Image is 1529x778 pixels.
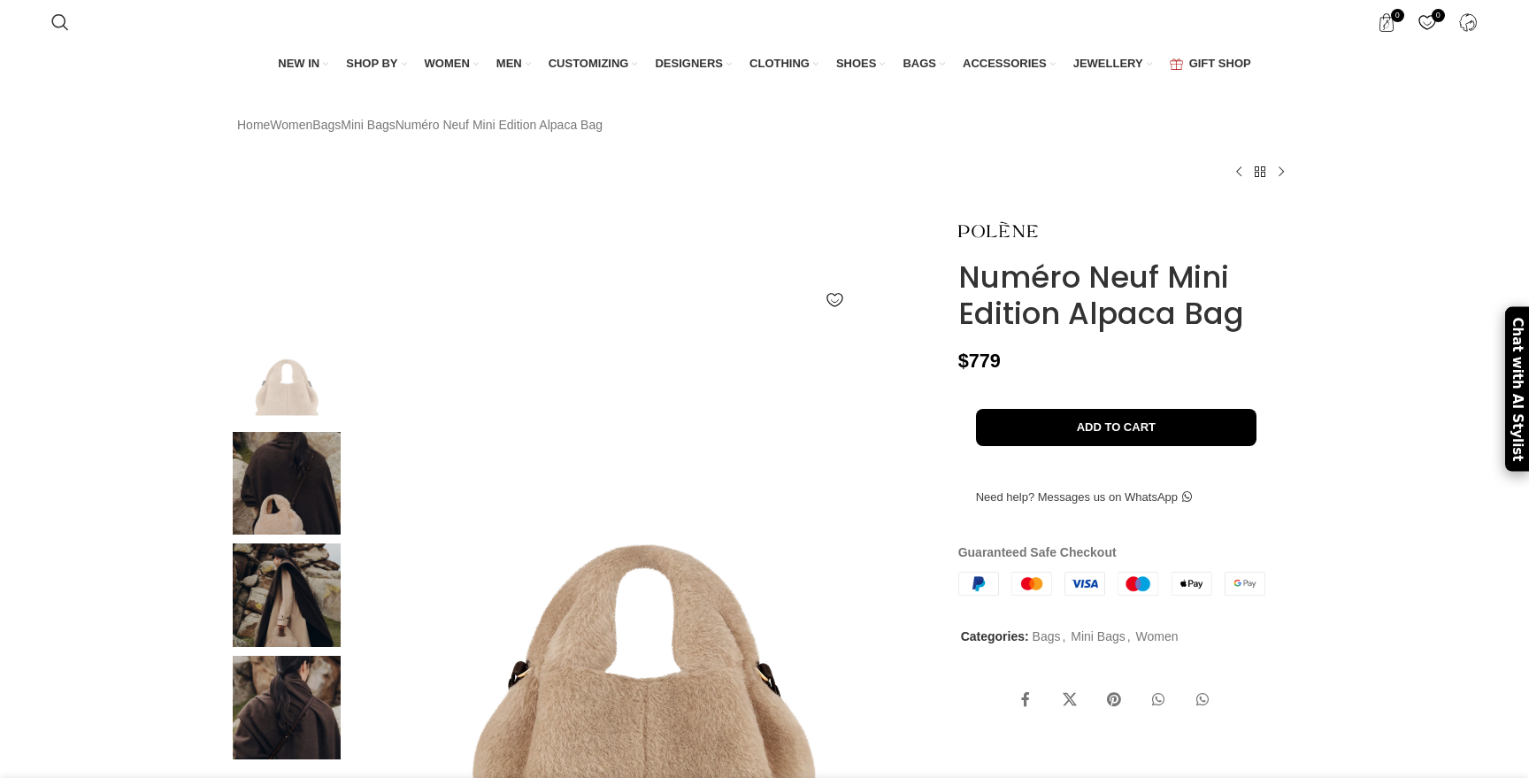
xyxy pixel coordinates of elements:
span: SHOES [836,56,877,72]
img: Polene [958,209,1038,250]
a: JEWELLERY [1073,46,1152,83]
a: BAGS [903,46,945,83]
span: 0 [1391,9,1404,22]
a: MEN [496,46,531,83]
a: Bags [1033,629,1061,643]
a: Search [42,4,78,40]
a: CUSTOMIZING [549,46,638,83]
span: SHOP BY [346,56,397,72]
img: GiftBag [1170,58,1183,70]
h1: Numéro Neuf Mini Edition Alpaca Bag [958,259,1292,332]
a: Next product [1271,161,1292,182]
span: MEN [496,56,522,72]
span: Numéro Neuf Mini Edition Alpaca Bag [396,115,603,135]
img: Polene bag [233,432,341,535]
span: ACCESSORIES [963,56,1047,72]
a: Women [270,115,312,135]
img: Polene [233,320,341,423]
a: WhatsApp social link [1141,682,1176,718]
span: JEWELLERY [1073,56,1143,72]
bdi: 779 [958,350,1001,372]
span: CLOTHING [749,56,810,72]
span: GIFT SHOP [1189,56,1251,72]
a: GIFT SHOP [1170,46,1251,83]
span: DESIGNERS [655,56,723,72]
span: Categories: [961,629,1029,643]
span: 0 [1432,9,1445,22]
img: Polene bags [233,543,341,647]
img: Polene Paris [233,656,341,759]
a: SHOP BY [346,46,406,83]
a: Facebook social link [1008,682,1043,718]
div: Main navigation [42,46,1487,83]
button: Add to cart [976,409,1256,446]
a: X social link [1052,682,1087,718]
a: Mini Bags [341,115,395,135]
a: ACCESSORIES [963,46,1056,83]
img: guaranteed-safe-checkout-bordered.j [958,572,1265,597]
a: 0 [1369,4,1405,40]
a: Need help? Messages us on WhatsApp [958,479,1210,516]
a: WOMEN [425,46,479,83]
a: Previous product [1228,161,1249,182]
a: NEW IN [278,46,328,83]
span: WOMEN [425,56,470,72]
a: Women [1136,629,1179,643]
span: BAGS [903,56,936,72]
a: WhatsApp social link [1185,682,1220,718]
strong: Guaranteed Safe Checkout [958,545,1117,559]
nav: Breadcrumb [237,115,603,135]
a: Bags [312,115,341,135]
span: , [1127,627,1131,646]
span: , [1063,627,1066,646]
a: Mini Bags [1071,629,1125,643]
a: DESIGNERS [655,46,732,83]
a: 0 [1410,4,1446,40]
span: CUSTOMIZING [549,56,629,72]
a: SHOES [836,46,886,83]
span: NEW IN [278,56,319,72]
a: CLOTHING [749,46,818,83]
a: Pinterest social link [1096,682,1132,718]
a: Home [237,115,270,135]
div: My Wishlist [1410,4,1446,40]
span: $ [958,350,969,372]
